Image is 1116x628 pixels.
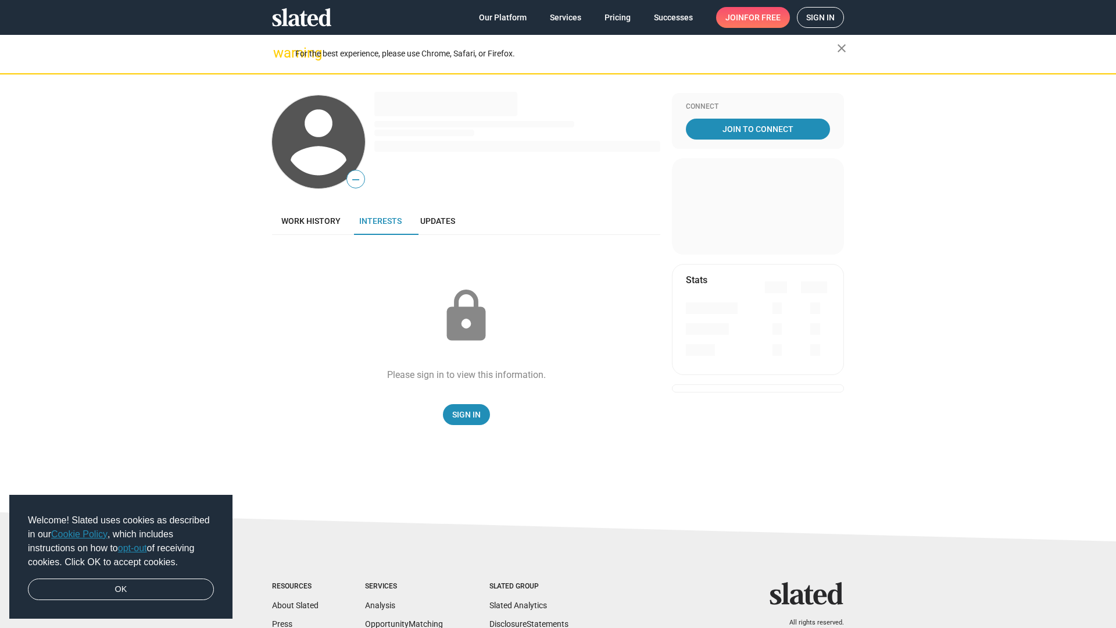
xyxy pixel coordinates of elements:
span: Welcome! Slated uses cookies as described in our , which includes instructions on how to of recei... [28,513,214,569]
a: opt-out [118,543,147,553]
div: Please sign in to view this information. [387,369,546,381]
a: Sign In [443,404,490,425]
span: Interests [359,216,402,226]
span: — [347,172,364,187]
span: Pricing [604,7,631,28]
a: Updates [411,207,464,235]
a: Work history [272,207,350,235]
a: dismiss cookie message [28,579,214,601]
span: for free [744,7,781,28]
span: Our Platform [479,7,527,28]
span: Join To Connect [688,119,828,140]
div: cookieconsent [9,495,233,619]
a: Joinfor free [716,7,790,28]
div: For the best experience, please use Chrome, Safari, or Firefox. [295,46,837,62]
a: Our Platform [470,7,536,28]
mat-icon: close [835,41,849,55]
span: Work history [281,216,341,226]
span: Sign in [806,8,835,27]
a: Sign in [797,7,844,28]
div: Slated Group [489,582,568,591]
div: Services [365,582,443,591]
span: Successes [654,7,693,28]
mat-card-title: Stats [686,274,707,286]
a: Successes [645,7,702,28]
span: Sign In [452,404,481,425]
div: Resources [272,582,319,591]
span: Updates [420,216,455,226]
span: Services [550,7,581,28]
mat-icon: warning [273,46,287,60]
a: Analysis [365,601,395,610]
a: Cookie Policy [51,529,108,539]
a: About Slated [272,601,319,610]
a: Join To Connect [686,119,830,140]
a: Services [541,7,591,28]
span: Join [725,7,781,28]
mat-icon: lock [437,287,495,345]
a: Pricing [595,7,640,28]
a: Interests [350,207,411,235]
a: Slated Analytics [489,601,547,610]
div: Connect [686,102,830,112]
